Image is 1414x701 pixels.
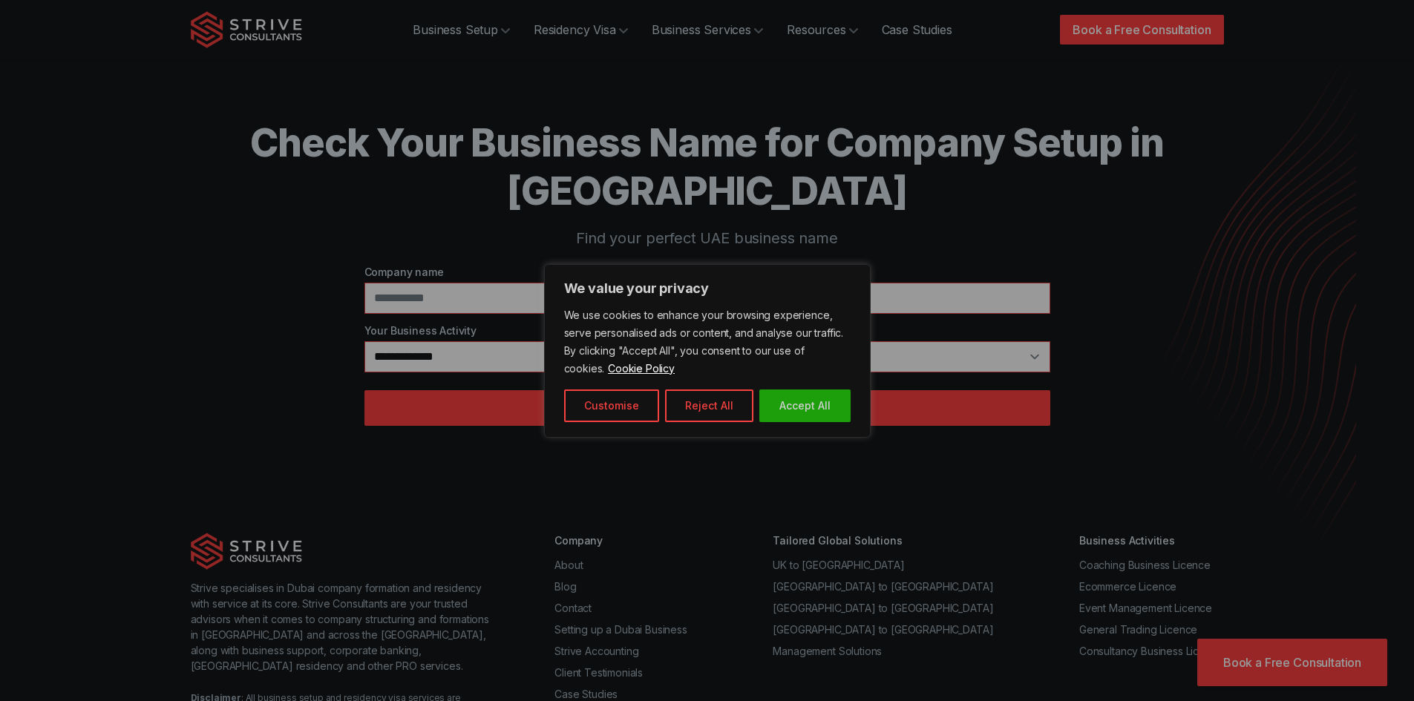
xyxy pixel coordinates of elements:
[564,306,851,378] p: We use cookies to enhance your browsing experience, serve personalised ads or content, and analys...
[665,389,753,422] button: Reject All
[607,361,675,375] a: Cookie Policy
[759,389,851,422] button: Accept All
[564,389,659,422] button: Customise
[544,264,871,438] div: We value your privacy
[564,280,851,297] p: We value your privacy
